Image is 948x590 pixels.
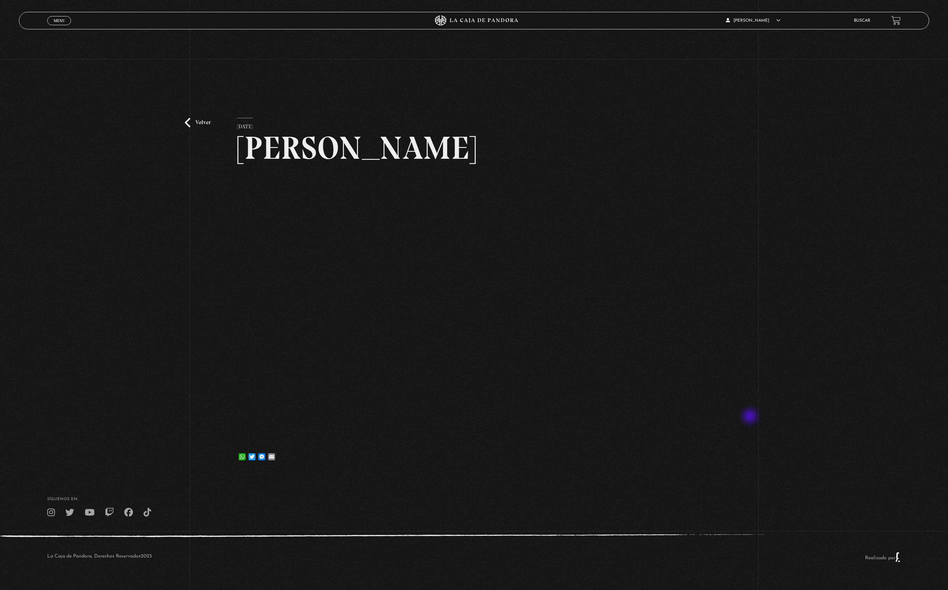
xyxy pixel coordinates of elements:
[237,132,710,164] h2: [PERSON_NAME]
[237,118,253,132] p: [DATE]
[237,446,247,460] a: WhatsApp
[891,16,901,25] a: View your shopping cart
[51,24,68,29] span: Cerrar
[47,497,900,501] h4: SÍguenos en:
[185,118,211,127] a: Volver
[726,19,780,23] span: [PERSON_NAME]
[267,446,276,460] a: Email
[257,446,267,460] a: Messenger
[47,552,152,562] p: La Caja de Pandora, Derechos Reservados 2025
[54,19,65,23] span: Menu
[854,19,870,23] a: Buscar
[865,555,901,561] a: Realizado por
[247,446,257,460] a: Twitter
